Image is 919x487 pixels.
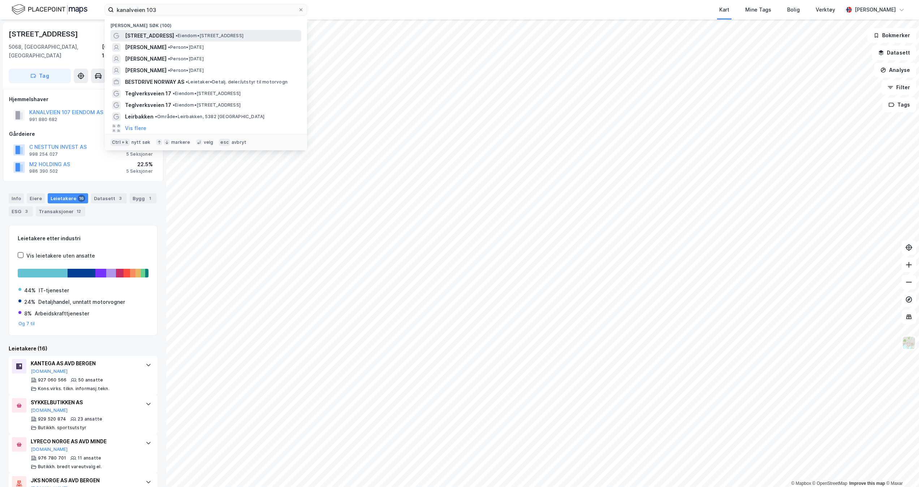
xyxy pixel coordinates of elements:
[18,321,35,327] button: Og 7 til
[9,130,157,138] div: Gårdeiere
[111,139,130,146] div: Ctrl + k
[78,455,101,461] div: 11 ansatte
[29,151,58,157] div: 998 254 027
[130,193,156,203] div: Bygg
[29,117,57,122] div: 991 880 682
[9,43,102,60] div: 5068, [GEOGRAPHIC_DATA], [GEOGRAPHIC_DATA]
[38,377,66,383] div: 927 060 566
[881,80,916,95] button: Filter
[48,193,88,203] div: Leietakere
[35,309,89,318] div: Arbeidskrafttjenester
[31,408,68,413] button: [DOMAIN_NAME]
[168,68,170,73] span: •
[9,344,158,353] div: Leietakere (16)
[38,386,109,392] div: Kons.virks. tilkn. informasj.tekn.
[31,369,68,374] button: [DOMAIN_NAME]
[38,298,125,306] div: Detaljhandel, unntatt motorvogner
[168,68,204,73] span: Person • [DATE]
[75,208,82,215] div: 12
[146,195,154,202] div: 1
[31,447,68,452] button: [DOMAIN_NAME]
[883,452,919,487] iframe: Chat Widget
[31,398,138,407] div: SYKKELBUTIKKEN AS
[27,193,45,203] div: Eiere
[38,425,86,431] div: Butikkh. sportsutstyr
[31,476,138,485] div: JKS NORGE AS AVD BERGEN
[29,168,58,174] div: 986 390 502
[126,168,153,174] div: 5 Seksjoner
[168,56,204,62] span: Person • [DATE]
[125,124,146,133] button: Vis flere
[18,234,148,243] div: Leietakere etter industri
[105,17,307,30] div: [PERSON_NAME] søk (100)
[176,33,243,39] span: Eiendom • [STREET_ADDRESS]
[168,44,204,50] span: Person • [DATE]
[125,112,154,121] span: Leirbakken
[78,377,103,383] div: 50 ansatte
[9,69,71,83] button: Tag
[24,286,36,295] div: 44%
[155,114,157,119] span: •
[872,46,916,60] button: Datasett
[173,102,175,108] span: •
[168,44,170,50] span: •
[36,206,85,216] div: Transaksjoner
[219,139,230,146] div: esc
[24,309,32,318] div: 8%
[719,5,729,14] div: Kart
[26,251,95,260] div: Vis leietakere uten ansatte
[78,416,102,422] div: 23 ansatte
[816,5,835,14] div: Verktøy
[38,455,66,461] div: 976 780 701
[125,78,184,86] span: BESTDRIVE NORWAY AS
[867,28,916,43] button: Bokmerker
[232,139,246,145] div: avbryt
[186,79,188,85] span: •
[12,3,87,16] img: logo.f888ab2527a4732fd821a326f86c7f29.svg
[787,5,800,14] div: Bolig
[902,336,916,350] img: Z
[173,102,241,108] span: Eiendom • [STREET_ADDRESS]
[9,28,79,40] div: [STREET_ADDRESS]
[155,114,264,120] span: Område • Leirbakken, 5382 [GEOGRAPHIC_DATA]
[31,359,138,368] div: KANTEGA AS AVD BERGEN
[114,4,298,15] input: Søk på adresse, matrikkel, gårdeiere, leietakere eller personer
[38,416,66,422] div: 929 520 874
[38,464,102,470] div: Butikkh. bredt vareutvalg el.
[126,151,153,157] div: 5 Seksjoner
[176,33,178,38] span: •
[849,481,885,486] a: Improve this map
[102,43,158,60] div: [GEOGRAPHIC_DATA], 15/359
[126,160,153,169] div: 22.5%
[791,481,811,486] a: Mapbox
[173,91,241,96] span: Eiendom • [STREET_ADDRESS]
[874,63,916,77] button: Analyse
[745,5,771,14] div: Mine Tags
[23,208,30,215] div: 3
[125,55,167,63] span: [PERSON_NAME]
[173,91,175,96] span: •
[883,98,916,112] button: Tags
[125,43,167,52] span: [PERSON_NAME]
[883,452,919,487] div: Kontrollprogram for chat
[9,95,157,104] div: Hjemmelshaver
[125,66,167,75] span: [PERSON_NAME]
[24,298,35,306] div: 24%
[125,31,174,40] span: [STREET_ADDRESS]
[31,437,138,446] div: LYRECO NORGE AS AVD MINDE
[125,101,171,109] span: Teglverksveien 17
[9,193,24,203] div: Info
[39,286,69,295] div: IT-tjenester
[812,481,847,486] a: OpenStreetMap
[91,193,127,203] div: Datasett
[171,139,190,145] div: markere
[186,79,288,85] span: Leietaker • Detalj. deler/utstyr til motorvogn
[131,139,151,145] div: nytt søk
[168,56,170,61] span: •
[204,139,213,145] div: velg
[117,195,124,202] div: 3
[855,5,896,14] div: [PERSON_NAME]
[125,89,171,98] span: Teglverksveien 17
[78,195,85,202] div: 16
[9,206,33,216] div: ESG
